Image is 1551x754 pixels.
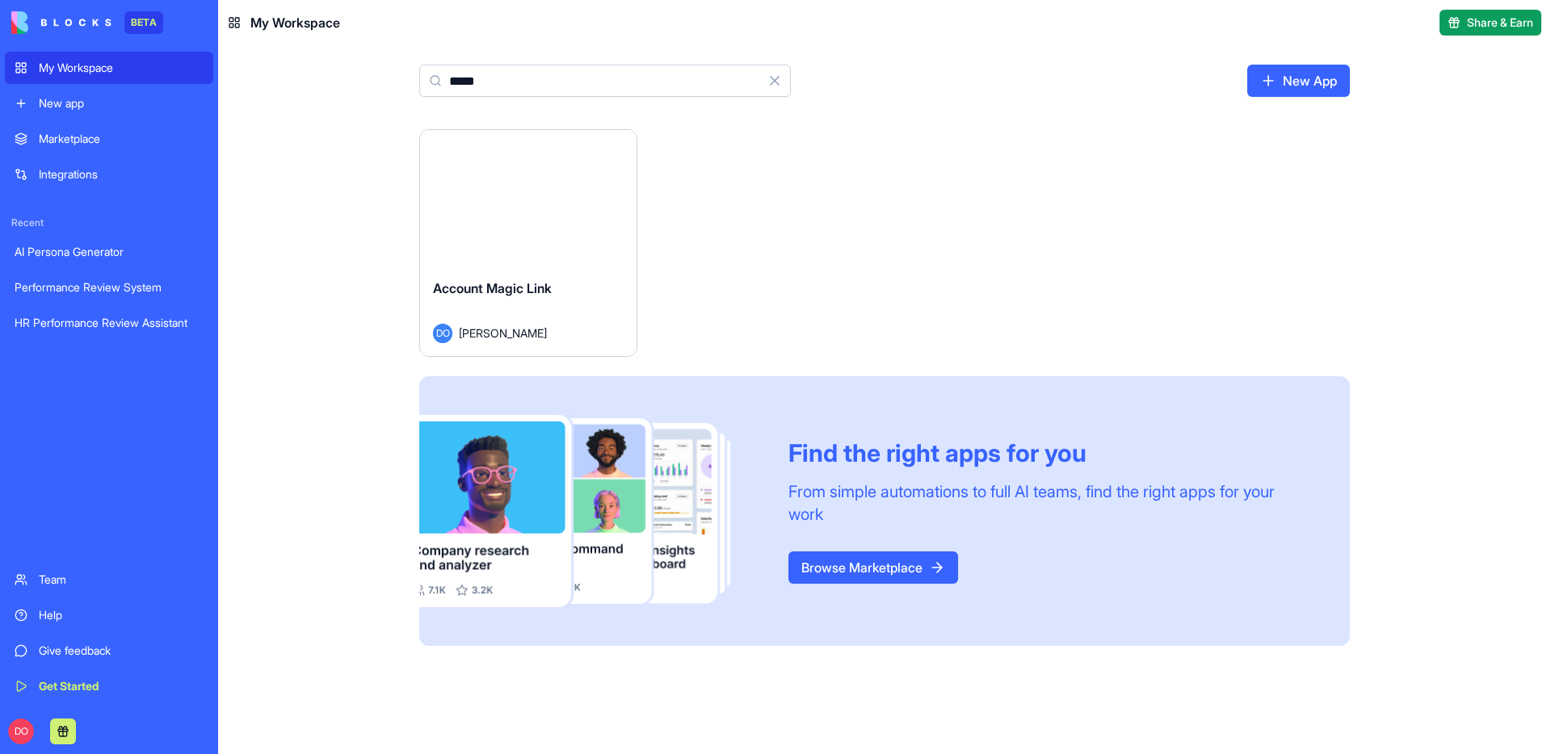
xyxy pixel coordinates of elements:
[8,718,34,744] span: DO
[39,95,204,111] div: New app
[759,65,791,97] button: Clear
[5,563,213,596] a: Team
[1467,15,1533,31] span: Share & Earn
[788,438,1311,467] div: Find the right apps for you
[15,279,204,295] div: Performance Review System
[39,572,204,588] div: Team
[15,315,204,331] div: HR Performance Review Assistant
[419,415,763,608] img: Frame_181_egmpey.png
[11,11,163,34] a: BETA
[5,271,213,304] a: Performance Review System
[459,325,547,341] span: [PERSON_NAME]
[124,11,163,34] div: BETA
[39,607,204,623] div: Help
[5,216,213,229] span: Recent
[15,244,204,260] div: AI Persona Generator
[1247,65,1350,97] a: New App
[5,599,213,631] a: Help
[250,13,340,32] span: My Workspace
[5,307,213,339] a: HR Performance Review Assistant
[788,480,1311,526] div: From simple automations to full AI teams, find the right apps for your work
[5,670,213,702] a: Get Started
[5,635,213,667] a: Give feedback
[39,60,204,76] div: My Workspace
[433,324,452,343] span: DO
[5,158,213,191] a: Integrations
[5,87,213,119] a: New app
[39,643,204,659] div: Give feedback
[5,236,213,268] a: AI Persona Generator
[11,11,111,34] img: logo
[39,131,204,147] div: Marketplace
[39,166,204,182] div: Integrations
[788,551,958,584] a: Browse Marketplace
[419,129,637,357] a: Account Magic LinkDO[PERSON_NAME]
[433,280,552,296] span: Account Magic Link
[1440,10,1541,36] button: Share & Earn
[39,678,204,694] div: Get Started
[5,123,213,155] a: Marketplace
[5,52,213,84] a: My Workspace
